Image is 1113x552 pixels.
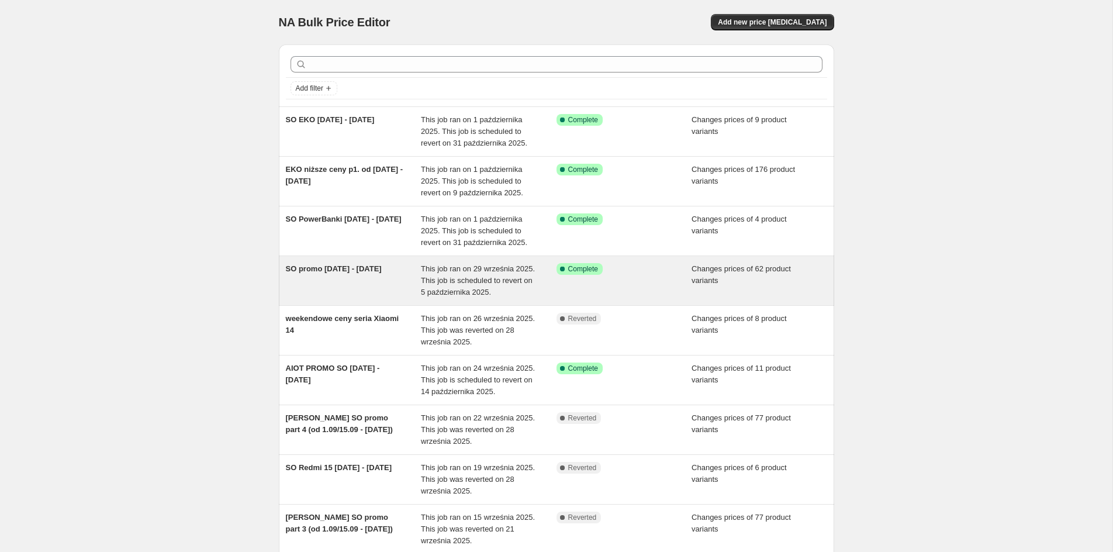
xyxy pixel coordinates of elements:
[568,513,597,522] span: Reverted
[692,165,795,185] span: Changes prices of 176 product variants
[421,413,535,446] span: This job ran on 22 września 2025. This job was reverted on 28 września 2025.
[692,513,791,533] span: Changes prices of 77 product variants
[718,18,827,27] span: Add new price [MEDICAL_DATA]
[286,364,380,384] span: AIOT PROMO SO [DATE] - [DATE]
[421,513,535,545] span: This job ran on 15 września 2025. This job was reverted on 21 września 2025.
[291,81,337,95] button: Add filter
[286,314,399,334] span: weekendowe ceny seria Xiaomi 14
[421,165,523,197] span: This job ran on 1 października 2025. This job is scheduled to revert on 9 października 2025.
[286,463,392,472] span: SO Redmi 15 [DATE] - [DATE]
[692,314,787,334] span: Changes prices of 8 product variants
[421,264,535,296] span: This job ran on 29 września 2025. This job is scheduled to revert on 5 października 2025.
[692,215,787,235] span: Changes prices of 4 product variants
[421,314,535,346] span: This job ran on 26 września 2025. This job was reverted on 28 września 2025.
[568,463,597,472] span: Reverted
[279,16,390,29] span: NA Bulk Price Editor
[692,115,787,136] span: Changes prices of 9 product variants
[568,364,598,373] span: Complete
[692,364,791,384] span: Changes prices of 11 product variants
[421,115,527,147] span: This job ran on 1 października 2025. This job is scheduled to revert on 31 października 2025.
[286,264,382,273] span: SO promo [DATE] - [DATE]
[692,264,791,285] span: Changes prices of 62 product variants
[568,215,598,224] span: Complete
[286,413,393,434] span: [PERSON_NAME] SO promo part 4 (od 1.09/15.09 - [DATE])
[421,215,527,247] span: This job ran on 1 października 2025. This job is scheduled to revert on 31 października 2025.
[711,14,834,30] button: Add new price [MEDICAL_DATA]
[286,165,403,185] span: EKO niższe ceny p1. od [DATE] - [DATE]
[568,264,598,274] span: Complete
[286,115,375,124] span: SO EKO [DATE] - [DATE]
[286,513,393,533] span: [PERSON_NAME] SO promo part 3 (od 1.09/15.09 - [DATE])
[692,413,791,434] span: Changes prices of 77 product variants
[568,165,598,174] span: Complete
[421,364,535,396] span: This job ran on 24 września 2025. This job is scheduled to revert on 14 października 2025.
[286,215,402,223] span: SO PowerBanki [DATE] - [DATE]
[568,314,597,323] span: Reverted
[568,413,597,423] span: Reverted
[692,463,787,484] span: Changes prices of 6 product variants
[568,115,598,125] span: Complete
[421,463,535,495] span: This job ran on 19 września 2025. This job was reverted on 28 września 2025.
[296,84,323,93] span: Add filter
